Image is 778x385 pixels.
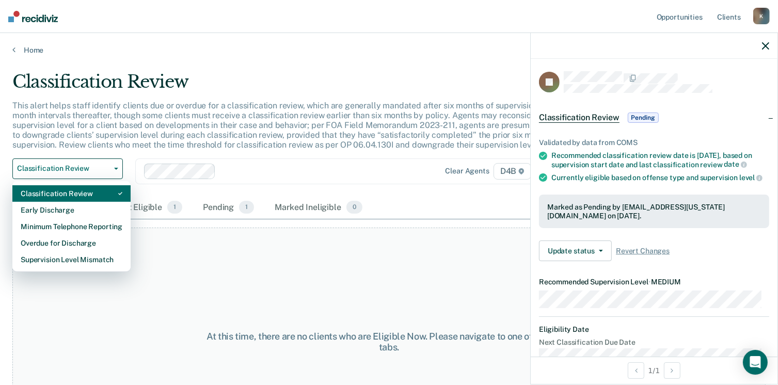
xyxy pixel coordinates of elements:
[628,362,644,379] button: Previous Opportunity
[539,278,769,286] dt: Recommended Supervision Level MEDIUM
[8,11,58,22] img: Recidiviz
[539,338,769,347] dt: Next Classification Due Date
[167,201,182,214] span: 1
[273,197,364,219] div: Marked Ineligible
[628,113,659,123] span: Pending
[743,350,768,375] div: Open Intercom Messenger
[494,163,531,180] span: D4B
[201,197,256,219] div: Pending
[551,151,769,169] div: Recommended classification review date is [DATE], based on supervision start date and last classi...
[539,240,612,261] button: Update status
[648,278,651,286] span: •
[12,101,589,150] p: This alert helps staff identify clients due or overdue for a classification review, which are gen...
[539,138,769,147] div: Validated by data from COMS
[102,197,184,219] div: Almost Eligible
[12,45,766,55] a: Home
[664,362,680,379] button: Next Opportunity
[239,201,254,214] span: 1
[616,247,670,255] span: Revert Changes
[21,218,122,235] div: Minimum Telephone Reporting
[753,8,770,24] div: K
[531,357,777,384] div: 1 / 1
[17,164,110,173] span: Classification Review
[551,173,769,182] div: Currently eligible based on offense type and supervision
[531,101,777,134] div: Classification ReviewPending
[201,331,577,353] div: At this time, there are no clients who are Eligible Now. Please navigate to one of the other tabs.
[739,173,763,182] span: level
[724,160,747,168] span: date
[12,71,596,101] div: Classification Review
[539,113,620,123] span: Classification Review
[547,203,761,220] div: Marked as Pending by [EMAIL_ADDRESS][US_STATE][DOMAIN_NAME] on [DATE].
[346,201,362,214] span: 0
[21,235,122,251] div: Overdue for Discharge
[446,167,489,175] div: Clear agents
[21,202,122,218] div: Early Discharge
[539,325,769,334] dt: Eligibility Date
[21,251,122,268] div: Supervision Level Mismatch
[21,185,122,202] div: Classification Review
